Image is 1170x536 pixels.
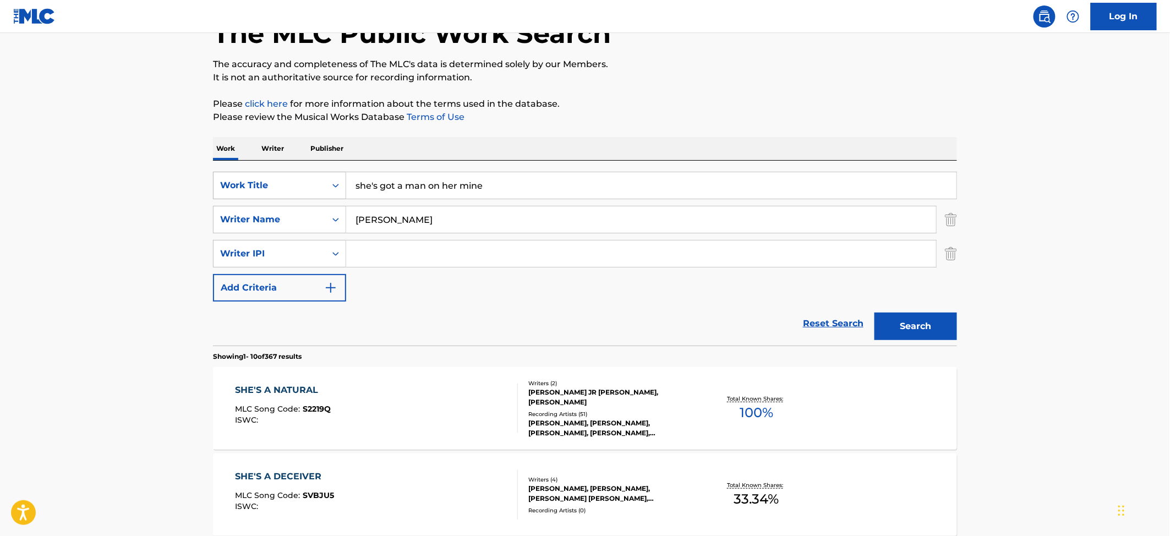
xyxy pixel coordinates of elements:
span: ISWC : [236,415,261,425]
a: SHE'S A NATURALMLC Song Code:S2219QISWC:Writers (2)[PERSON_NAME] JR [PERSON_NAME], [PERSON_NAME]R... [213,367,957,450]
img: 9d2ae6d4665cec9f34b9.svg [324,281,337,294]
span: 33.34 % [734,489,779,509]
p: It is not an authoritative source for recording information. [213,71,957,84]
div: Drag [1118,494,1125,527]
img: Delete Criterion [945,206,957,233]
div: Writers ( 4 ) [528,475,695,484]
p: Total Known Shares: [727,481,786,489]
h1: The MLC Public Work Search [213,17,611,50]
div: Work Title [220,179,319,192]
img: MLC Logo [13,8,56,24]
iframe: Chat Widget [1115,483,1170,536]
a: Log In [1091,3,1157,30]
img: search [1038,10,1051,23]
a: Terms of Use [404,112,464,122]
span: 100 % [740,403,773,423]
p: Total Known Shares: [727,395,786,403]
p: Please for more information about the terms used in the database. [213,97,957,111]
span: MLC Song Code : [236,490,303,500]
div: Help [1062,6,1084,28]
div: Writer IPI [220,247,319,260]
p: Please review the Musical Works Database [213,111,957,124]
div: [PERSON_NAME], [PERSON_NAME], [PERSON_NAME], [PERSON_NAME], [PERSON_NAME] [528,418,695,438]
div: Recording Artists ( 0 ) [528,506,695,515]
button: Search [874,313,957,340]
a: Public Search [1034,6,1056,28]
a: Reset Search [797,311,869,336]
span: SVBJU5 [303,490,335,500]
div: Recording Artists ( 51 ) [528,410,695,418]
form: Search Form [213,172,957,346]
div: SHE'S A NATURAL [236,384,331,397]
span: ISWC : [236,501,261,511]
div: [PERSON_NAME], [PERSON_NAME], [PERSON_NAME] [PERSON_NAME], [PERSON_NAME] [528,484,695,504]
span: S2219Q [303,404,331,414]
p: Showing 1 - 10 of 367 results [213,352,302,362]
div: Writer Name [220,213,319,226]
div: Writers ( 2 ) [528,379,695,387]
button: Add Criteria [213,274,346,302]
div: [PERSON_NAME] JR [PERSON_NAME], [PERSON_NAME] [528,387,695,407]
img: Delete Criterion [945,240,957,267]
p: The accuracy and completeness of The MLC's data is determined solely by our Members. [213,58,957,71]
div: SHE'S A DECEIVER [236,470,335,483]
a: click here [245,99,288,109]
span: MLC Song Code : [236,404,303,414]
p: Writer [258,137,287,160]
a: SHE'S A DECEIVERMLC Song Code:SVBJU5ISWC:Writers (4)[PERSON_NAME], [PERSON_NAME], [PERSON_NAME] [... [213,453,957,536]
p: Work [213,137,238,160]
img: help [1067,10,1080,23]
p: Publisher [307,137,347,160]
